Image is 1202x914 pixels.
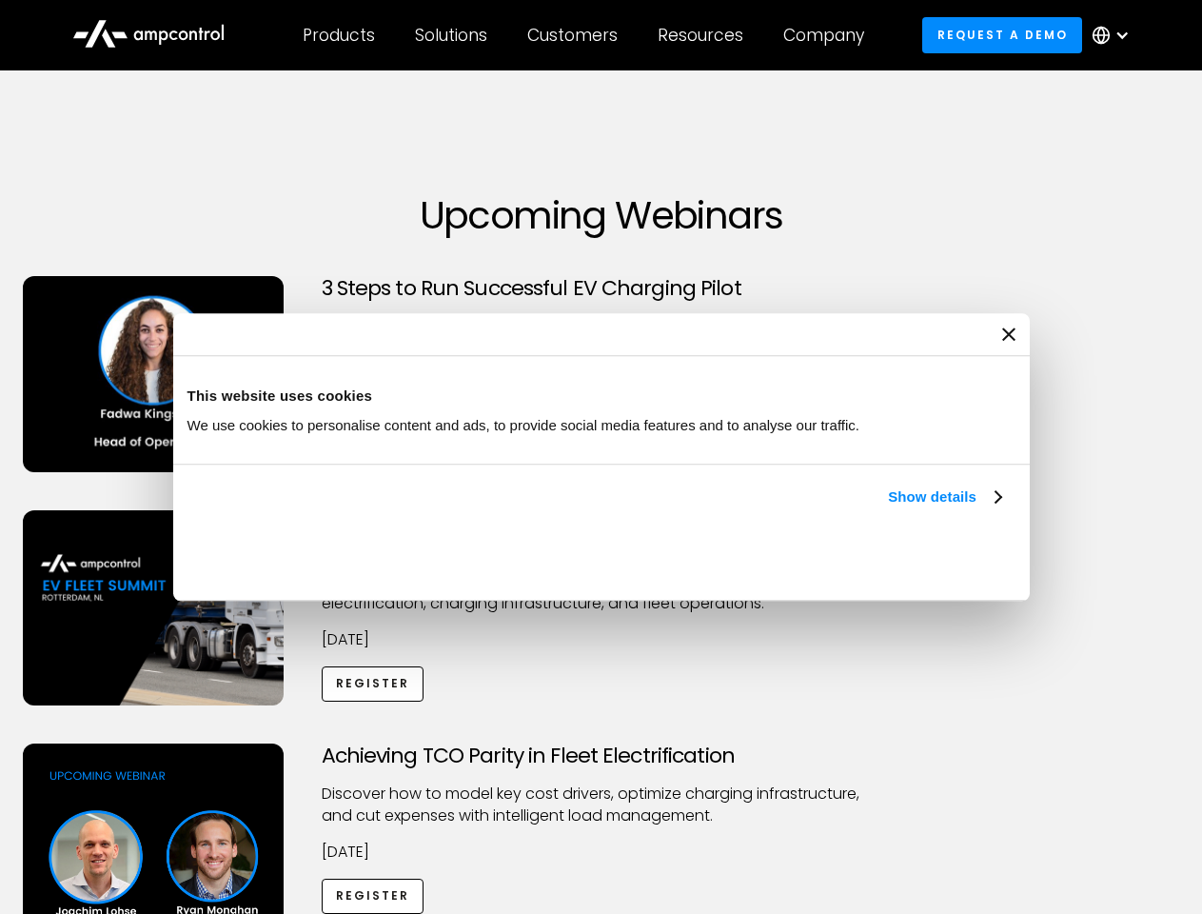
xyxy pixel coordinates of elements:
[303,25,375,46] div: Products
[187,385,1015,407] div: This website uses cookies
[783,25,864,46] div: Company
[322,666,424,702] a: Register
[322,276,881,301] h3: 3 Steps to Run Successful EV Charging Pilot
[527,25,618,46] div: Customers
[735,530,1008,586] button: Okay
[415,25,487,46] div: Solutions
[922,17,1082,52] a: Request a demo
[187,417,860,433] span: We use cookies to personalise content and ads, to provide social media features and to analyse ou...
[322,784,881,826] p: Discover how to model key cost drivers, optimize charging infrastructure, and cut expenses with i...
[658,25,743,46] div: Resources
[1002,328,1015,341] button: Close banner
[322,744,881,768] h3: Achieving TCO Parity in Fleet Electrification
[888,486,1000,508] a: Show details
[322,842,881,863] p: [DATE]
[322,879,424,914] a: Register
[23,192,1180,238] h1: Upcoming Webinars
[322,629,881,650] p: [DATE]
